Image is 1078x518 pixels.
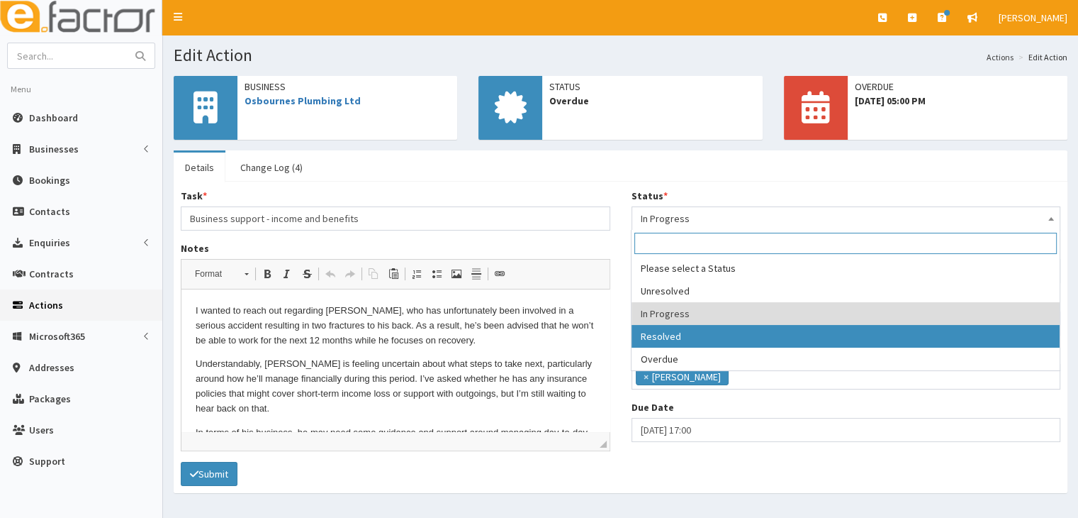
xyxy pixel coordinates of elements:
[245,94,361,107] a: Osbournes Plumbing Ltd
[320,265,340,283] a: Undo (Ctrl+Z)
[257,265,277,283] a: Bold (Ctrl+B)
[427,265,447,283] a: Insert/Remove Bulleted List
[631,206,1061,231] span: In Progress
[29,330,85,343] span: Microsoft365
[631,325,1059,348] li: Resolved
[447,265,466,283] a: Image
[987,51,1014,63] a: Actions
[29,236,70,249] span: Enquiries
[174,46,1067,65] h1: Edit Action
[340,265,360,283] a: Redo (Ctrl+Y)
[29,205,70,218] span: Contacts
[29,299,63,312] span: Actions
[229,153,314,182] a: Change Log (4)
[14,136,414,210] p: In terms of his business, he may need some guidance and support around managing day-to-day admin ...
[1015,51,1067,63] li: Edit Action
[641,209,1052,228] span: In Progress
[29,174,70,187] span: Bookings
[297,265,317,283] a: Strike Through
[631,280,1059,302] li: Unresolved
[636,368,729,385] li: Julie Sweeney
[631,348,1059,370] li: Overdue
[245,79,450,94] span: Business
[174,153,225,182] a: Details
[29,424,54,436] span: Users
[181,290,610,431] iframe: Rich Text Editor, notes
[188,265,237,283] span: Format
[600,441,607,448] span: Drag to resize
[187,264,256,284] a: Format
[29,143,79,155] span: Businesses
[407,265,427,283] a: Insert/Remove Numbered List
[29,111,78,124] span: Dashboard
[383,265,403,283] a: Paste (Ctrl+V)
[466,265,486,283] a: Insert Horizontal Line
[631,400,674,414] label: Due Date
[549,79,755,94] span: Status
[644,370,649,384] span: ×
[490,265,510,283] a: Link (Ctrl+L)
[29,392,71,405] span: Packages
[277,265,297,283] a: Italic (Ctrl+I)
[364,265,383,283] a: Copy (Ctrl+C)
[855,94,1060,108] span: [DATE] 05:00 PM
[29,361,74,374] span: Addresses
[631,302,1059,325] li: In Progress
[181,241,209,255] label: Notes
[855,79,1060,94] span: OVERDUE
[999,11,1067,24] span: [PERSON_NAME]
[181,189,207,203] label: Task
[631,257,1059,280] li: Please select a Status
[181,462,237,486] button: Submit
[29,455,65,468] span: Support
[549,94,755,108] span: Overdue
[631,189,668,203] label: Status
[8,43,127,68] input: Search...
[29,268,74,280] span: Contracts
